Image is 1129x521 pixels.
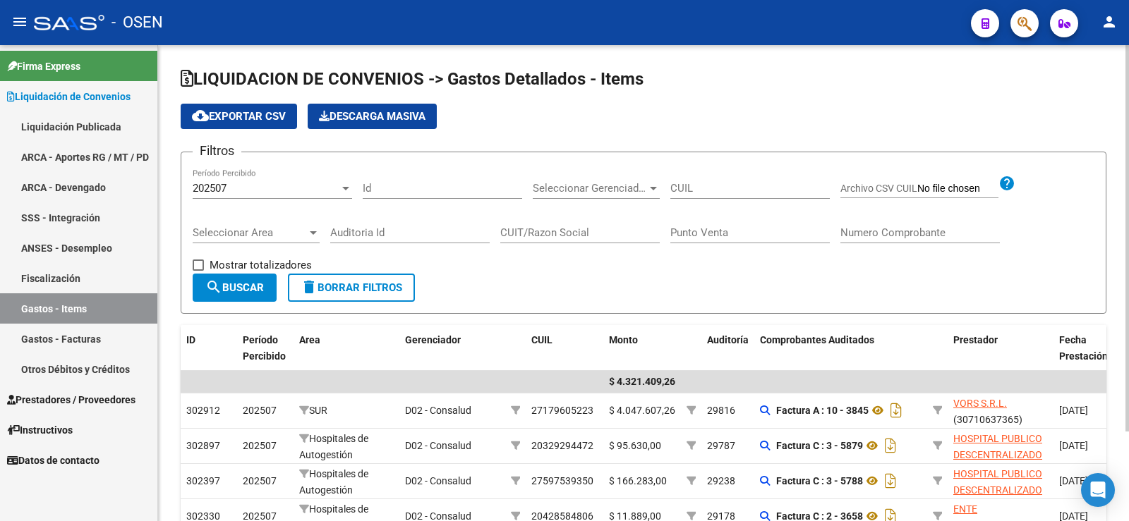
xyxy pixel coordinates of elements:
span: Comprobantes Auditados [760,334,874,345]
div: 27179605223 [531,403,593,419]
datatable-header-cell: Gerenciador [399,325,505,372]
i: Descargar documento [881,434,900,457]
span: - OSEN [111,7,163,38]
span: 202507 [243,405,277,416]
datatable-header-cell: Prestador [948,325,1053,372]
span: Gerenciador [405,334,461,345]
span: 302897 [186,440,220,451]
span: [DATE] [1059,405,1088,416]
app-download-masive: Descarga masiva de comprobantes (adjuntos) [308,104,437,129]
span: VORS S.R.L. [953,398,1007,409]
span: Monto [609,334,638,345]
strong: Factura C : 3 - 5788 [776,475,863,486]
input: Archivo CSV CUIL [917,183,998,195]
span: Seleccionar Gerenciador [533,182,647,195]
strong: Factura C : 3 - 5879 [776,440,863,451]
button: Descarga Masiva [308,104,437,129]
div: 29238 [707,473,735,489]
datatable-header-cell: CUIL [526,325,603,372]
span: Area [299,334,320,345]
span: $ 166.283,00 [609,475,667,486]
div: Open Intercom Messenger [1081,473,1115,507]
div: (30710637365) [953,396,1048,425]
span: [DATE] [1059,475,1088,486]
span: Hospitales de Autogestión [299,468,368,496]
span: 302912 [186,405,220,416]
mat-icon: menu [11,13,28,30]
mat-icon: help [998,175,1015,192]
span: Buscar [205,281,264,294]
span: $ 4.047.607,26 [609,405,675,416]
span: SUR [309,405,327,416]
datatable-header-cell: Area [294,325,399,372]
span: LIQUIDACION DE CONVENIOS -> Gastos Detallados - Items [181,69,644,89]
span: Seleccionar Area [193,226,307,239]
datatable-header-cell: Auditoría [701,325,754,372]
mat-icon: person [1101,13,1118,30]
span: D02 - Consalud [405,405,471,416]
h3: Filtros [193,141,241,161]
div: 27597539350 [531,473,593,489]
span: D02 - Consalud [405,475,471,486]
span: CUIL [531,334,553,345]
span: 202507 [243,475,277,486]
span: Exportar CSV [192,110,286,123]
span: Liquidación de Convenios [7,89,131,104]
span: ID [186,334,195,345]
button: Exportar CSV [181,104,297,129]
mat-icon: search [205,278,222,295]
div: 20329294472 [531,438,593,454]
span: Datos de contacto [7,453,99,468]
span: $ 95.630,00 [609,440,661,451]
span: 202507 [243,440,277,451]
i: Descargar documento [887,399,905,422]
div: (30709490571) [953,431,1048,460]
mat-icon: cloud_download [192,107,209,124]
span: Período Percibido [243,334,286,362]
span: HOSPITAL PUBLICO DESCENTRALIZADO [PERSON_NAME] [953,433,1042,477]
strong: Factura A : 10 - 3845 [776,405,869,416]
span: 202507 [193,182,227,195]
span: Mostrar totalizadores [210,257,312,274]
span: Borrar Filtros [301,281,402,294]
span: Archivo CSV CUIL [840,183,917,194]
button: Buscar [193,274,277,302]
span: Instructivos [7,422,73,438]
mat-icon: delete [301,278,318,295]
i: Descargar documento [881,470,900,492]
span: Auditoría [707,334,749,345]
span: [DATE] [1059,440,1088,451]
span: HOSPITAL PUBLICO DESCENTRALIZADO [PERSON_NAME] [953,468,1042,512]
datatable-header-cell: Comprobantes Auditados [754,325,927,372]
button: Borrar Filtros [288,274,415,302]
span: Hospitales de Autogestión [299,433,368,460]
span: 302397 [186,475,220,486]
span: D02 - Consalud [405,440,471,451]
span: Prestadores / Proveedores [7,392,135,407]
datatable-header-cell: Período Percibido [237,325,294,372]
div: 29816 [707,403,735,419]
span: $ 4.321.409,26 [609,376,675,387]
span: Prestador [953,334,998,345]
span: Fecha Prestación [1059,334,1108,362]
datatable-header-cell: Monto [603,325,681,372]
div: 29787 [707,438,735,454]
div: (30709490571) [953,466,1048,496]
datatable-header-cell: ID [181,325,237,372]
span: Firma Express [7,59,80,74]
span: Descarga Masiva [319,110,425,123]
